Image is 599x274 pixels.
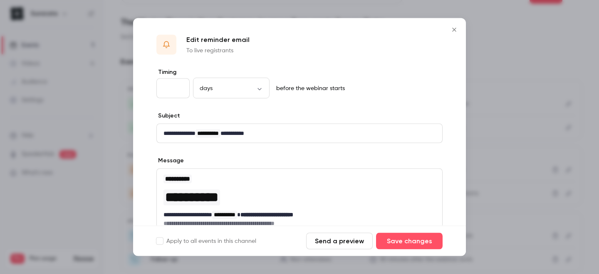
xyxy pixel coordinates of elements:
[446,22,463,38] button: Close
[156,237,256,245] label: Apply to all events in this channel
[156,68,443,76] label: Timing
[156,112,180,120] label: Subject
[186,35,250,45] p: Edit reminder email
[186,46,250,55] p: To live registrants
[306,233,373,250] button: Send a preview
[156,157,184,165] label: Message
[157,169,442,232] div: editor
[157,124,442,143] div: editor
[376,233,443,250] button: Save changes
[273,84,345,93] p: before the webinar starts
[193,84,270,92] div: days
